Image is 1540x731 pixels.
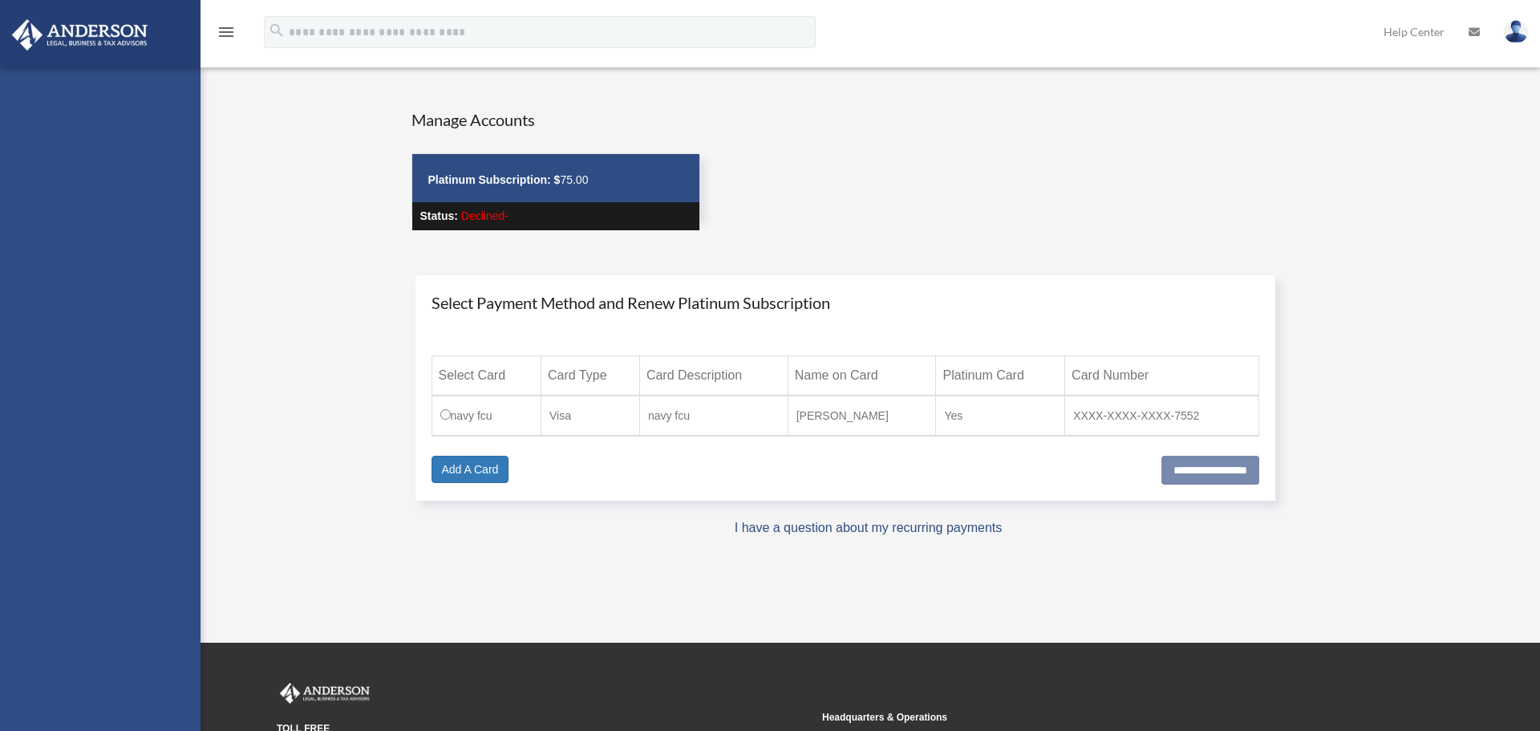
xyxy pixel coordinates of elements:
[420,209,458,222] strong: Status:
[639,396,788,436] td: navy fcu
[1065,396,1259,436] td: XXXX-XXXX-XXXX-7552
[432,396,541,436] td: navy fcu
[277,683,373,704] img: Anderson Advisors Platinum Portal
[432,356,541,396] th: Select Card
[735,521,1003,534] a: I have a question about my recurring payments
[822,709,1356,726] small: Headquarters & Operations
[217,28,236,42] a: menu
[788,356,936,396] th: Name on Card
[639,356,788,396] th: Card Description
[541,356,640,396] th: Card Type
[461,209,509,222] span: Declined-
[7,19,152,51] img: Anderson Advisors Platinum Portal
[268,22,286,39] i: search
[1065,356,1259,396] th: Card Number
[217,22,236,42] i: menu
[936,396,1065,436] td: Yes
[1504,20,1528,43] img: User Pic
[428,173,561,186] strong: Platinum Subscription: $
[411,108,700,131] h4: Manage Accounts
[788,396,936,436] td: [PERSON_NAME]
[936,356,1065,396] th: Platinum Card
[432,456,509,483] a: Add A Card
[428,170,683,190] p: 75.00
[541,396,640,436] td: Visa
[432,291,1260,314] h4: Select Payment Method and Renew Platinum Subscription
